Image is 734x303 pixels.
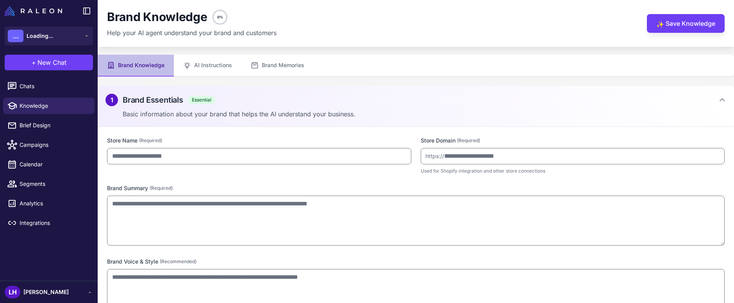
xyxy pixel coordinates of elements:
a: Analytics [3,195,95,212]
button: Brand Memories [241,55,314,77]
span: Integrations [20,219,88,227]
p: Help your AI agent understand your brand and customers [107,28,277,37]
div: ... [8,30,23,42]
span: Brief Design [20,121,88,130]
label: Brand Summary [107,184,725,192]
span: Loading... [27,32,53,40]
a: Brief Design [3,117,95,134]
img: Raleon Logo [5,6,62,16]
label: Store Name [107,136,411,145]
span: (Required) [150,185,173,192]
text: 0% [217,15,223,19]
span: New Chat [38,58,66,67]
div: 1 [105,94,118,106]
span: Campaigns [20,141,88,149]
p: Used for Shopify integration and other store connections [421,168,725,175]
span: ✨ [656,20,663,26]
p: Basic information about your brand that helps the AI understand your business. [123,109,726,119]
button: ✨Save Knowledge [647,14,725,33]
span: Analytics [20,199,88,208]
button: ...Loading... [5,27,93,45]
span: (Required) [139,137,162,144]
a: Chats [3,78,95,94]
span: (Required) [457,137,480,144]
span: (Recommended) [160,258,196,265]
span: Segments [20,180,88,188]
label: Brand Voice & Style [107,257,725,266]
span: Chats [20,82,88,91]
a: Segments [3,176,95,192]
span: Calendar [20,160,88,169]
a: Knowledge [3,98,95,114]
button: AI Instructions [174,55,241,77]
label: Store Domain [421,136,725,145]
div: LH [5,286,20,298]
span: Knowledge [20,102,88,110]
button: +New Chat [5,55,93,70]
span: [PERSON_NAME] [23,288,69,296]
a: Calendar [3,156,95,173]
span: Essential [188,96,215,104]
button: Brand Knowledge [98,55,174,77]
a: Integrations [3,215,95,231]
a: Campaigns [3,137,95,153]
h1: Brand Knowledge [107,10,207,25]
a: Raleon Logo [5,6,65,16]
h2: Brand Essentials [123,94,183,106]
span: + [32,58,36,67]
